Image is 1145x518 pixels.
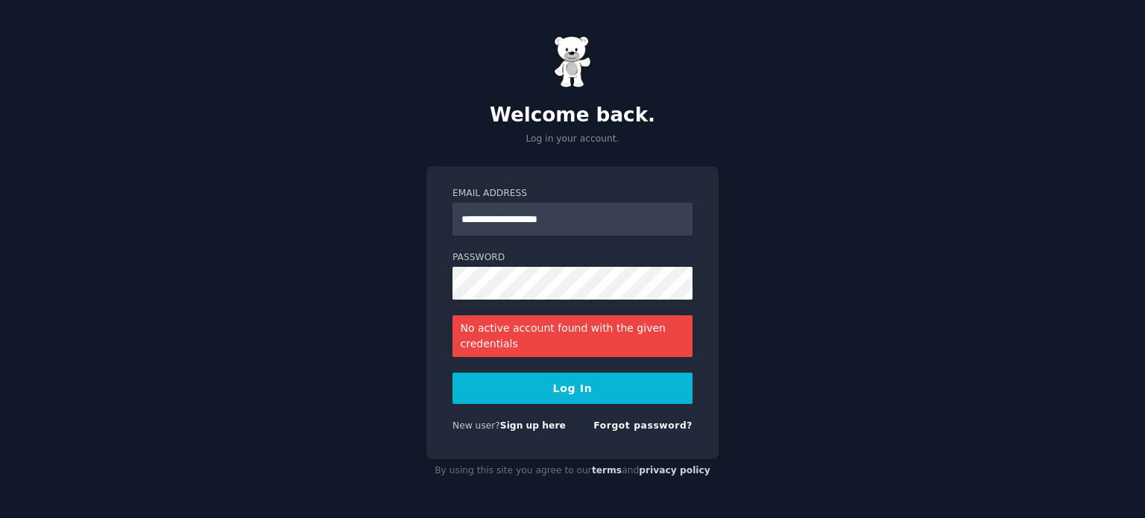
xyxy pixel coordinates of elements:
[554,36,591,88] img: Gummy Bear
[426,104,719,127] h2: Welcome back.
[639,465,710,476] a: privacy policy
[452,373,693,404] button: Log In
[426,133,719,146] p: Log in your account.
[593,420,693,431] a: Forgot password?
[452,187,693,200] label: Email Address
[426,459,719,483] div: By using this site you agree to our and
[592,465,622,476] a: terms
[500,420,566,431] a: Sign up here
[452,315,693,357] div: No active account found with the given credentials
[452,420,500,431] span: New user?
[452,251,693,265] label: Password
